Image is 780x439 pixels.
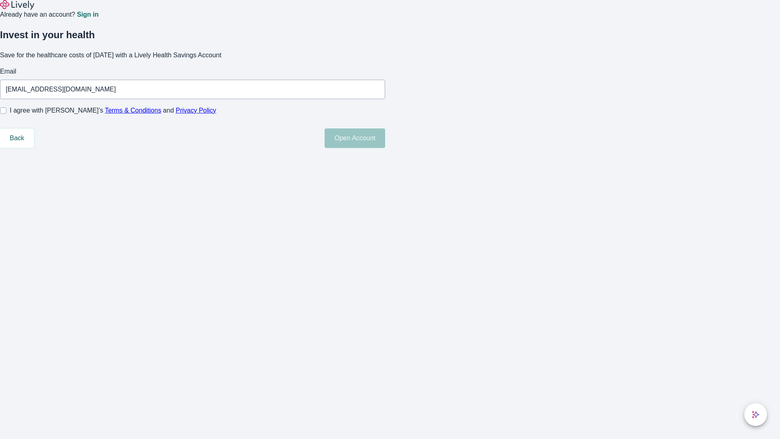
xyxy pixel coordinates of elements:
a: Privacy Policy [176,107,217,114]
a: Terms & Conditions [105,107,161,114]
span: I agree with [PERSON_NAME]’s and [10,106,216,115]
button: chat [744,403,767,426]
svg: Lively AI Assistant [752,411,760,419]
a: Sign in [77,11,98,18]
